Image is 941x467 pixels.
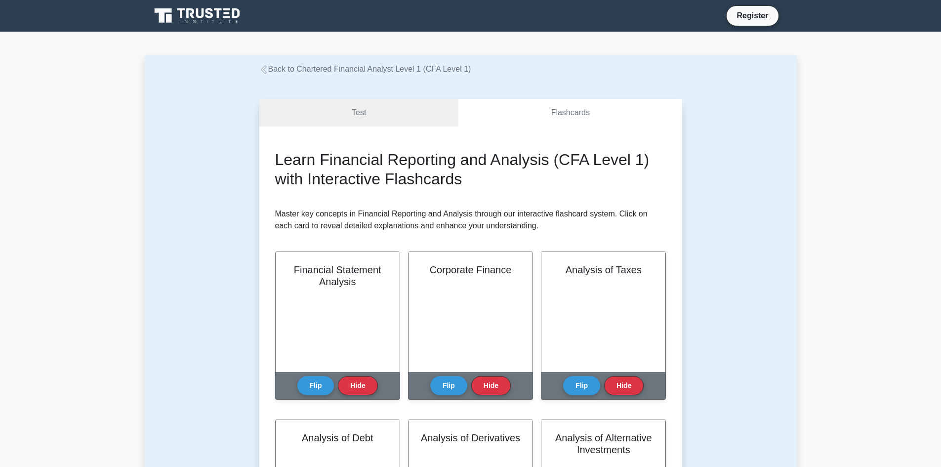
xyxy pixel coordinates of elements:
[259,99,459,127] a: Test
[275,150,666,188] h2: Learn Financial Reporting and Analysis (CFA Level 1) with Interactive Flashcards
[297,376,334,395] button: Flip
[259,65,471,73] a: Back to Chartered Financial Analyst Level 1 (CFA Level 1)
[553,264,654,276] h2: Analysis of Taxes
[458,99,682,127] a: Flashcards
[563,376,600,395] button: Flip
[553,432,654,456] h2: Analysis of Alternative Investments
[287,432,388,444] h2: Analysis of Debt
[420,264,521,276] h2: Corporate Finance
[287,264,388,288] h2: Financial Statement Analysis
[604,376,644,395] button: Hide
[471,376,511,395] button: Hide
[420,432,521,444] h2: Analysis of Derivatives
[338,376,377,395] button: Hide
[430,376,467,395] button: Flip
[731,9,774,22] a: Register
[275,208,666,232] p: Master key concepts in Financial Reporting and Analysis through our interactive flashcard system....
